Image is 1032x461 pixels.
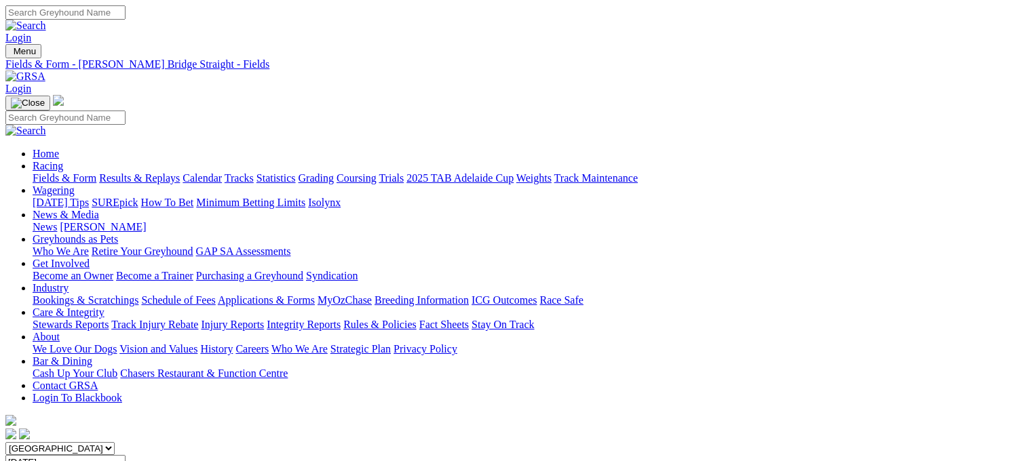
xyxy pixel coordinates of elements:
[33,343,117,355] a: We Love Our Dogs
[256,172,296,184] a: Statistics
[196,270,303,281] a: Purchasing a Greyhound
[5,20,46,32] img: Search
[141,197,194,208] a: How To Bet
[5,83,31,94] a: Login
[5,125,46,137] img: Search
[406,172,514,184] a: 2025 TAB Adelaide Cup
[33,367,1027,380] div: Bar & Dining
[379,172,404,184] a: Trials
[5,32,31,43] a: Login
[318,294,372,306] a: MyOzChase
[33,355,92,367] a: Bar & Dining
[119,343,197,355] a: Vision and Values
[5,44,41,58] button: Toggle navigation
[375,294,469,306] a: Breeding Information
[196,245,291,257] a: GAP SA Assessments
[33,380,98,391] a: Contact GRSA
[141,294,215,306] a: Schedule of Fees
[5,428,16,439] img: facebook.svg
[33,172,1027,184] div: Racing
[337,172,377,184] a: Coursing
[299,172,334,184] a: Grading
[33,221,1027,233] div: News & Media
[99,172,180,184] a: Results & Replays
[92,245,193,257] a: Retire Your Greyhound
[183,172,222,184] a: Calendar
[419,319,469,330] a: Fact Sheets
[53,95,64,106] img: logo-grsa-white.png
[33,245,89,257] a: Who We Are
[33,160,63,172] a: Racing
[200,343,233,355] a: History
[33,148,59,159] a: Home
[33,233,118,245] a: Greyhounds as Pets
[5,71,45,83] img: GRSA
[33,197,1027,209] div: Wagering
[111,319,198,330] a: Track Injury Rebate
[33,258,90,269] a: Get Involved
[33,197,89,208] a: [DATE] Tips
[33,184,75,196] a: Wagering
[33,331,60,342] a: About
[33,343,1027,355] div: About
[33,270,1027,282] div: Get Involved
[330,343,391,355] a: Strategic Plan
[33,270,113,281] a: Become an Owner
[554,172,638,184] a: Track Maintenance
[33,392,122,403] a: Login To Blackbook
[33,294,138,306] a: Bookings & Scratchings
[116,270,193,281] a: Become a Trainer
[33,221,57,233] a: News
[539,294,583,306] a: Race Safe
[201,319,264,330] a: Injury Reports
[33,319,1027,331] div: Care & Integrity
[33,294,1027,306] div: Industry
[5,415,16,426] img: logo-grsa-white.png
[5,96,50,111] button: Toggle navigation
[11,98,45,108] img: Close
[33,245,1027,258] div: Greyhounds as Pets
[14,46,36,56] span: Menu
[33,282,69,294] a: Industry
[5,111,126,125] input: Search
[33,306,104,318] a: Care & Integrity
[19,428,30,439] img: twitter.svg
[271,343,328,355] a: Who We Are
[33,209,99,220] a: News & Media
[196,197,305,208] a: Minimum Betting Limits
[235,343,269,355] a: Careers
[92,197,138,208] a: SUREpick
[60,221,146,233] a: [PERSON_NAME]
[5,58,1027,71] a: Fields & Form - [PERSON_NAME] Bridge Straight - Fields
[218,294,315,306] a: Applications & Forms
[394,343,457,355] a: Privacy Policy
[472,294,537,306] a: ICG Outcomes
[306,270,358,281] a: Syndication
[225,172,254,184] a: Tracks
[5,5,126,20] input: Search
[343,319,417,330] a: Rules & Policies
[516,172,552,184] a: Weights
[472,319,534,330] a: Stay On Track
[33,367,117,379] a: Cash Up Your Club
[267,319,341,330] a: Integrity Reports
[33,319,109,330] a: Stewards Reports
[308,197,341,208] a: Isolynx
[33,172,96,184] a: Fields & Form
[120,367,288,379] a: Chasers Restaurant & Function Centre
